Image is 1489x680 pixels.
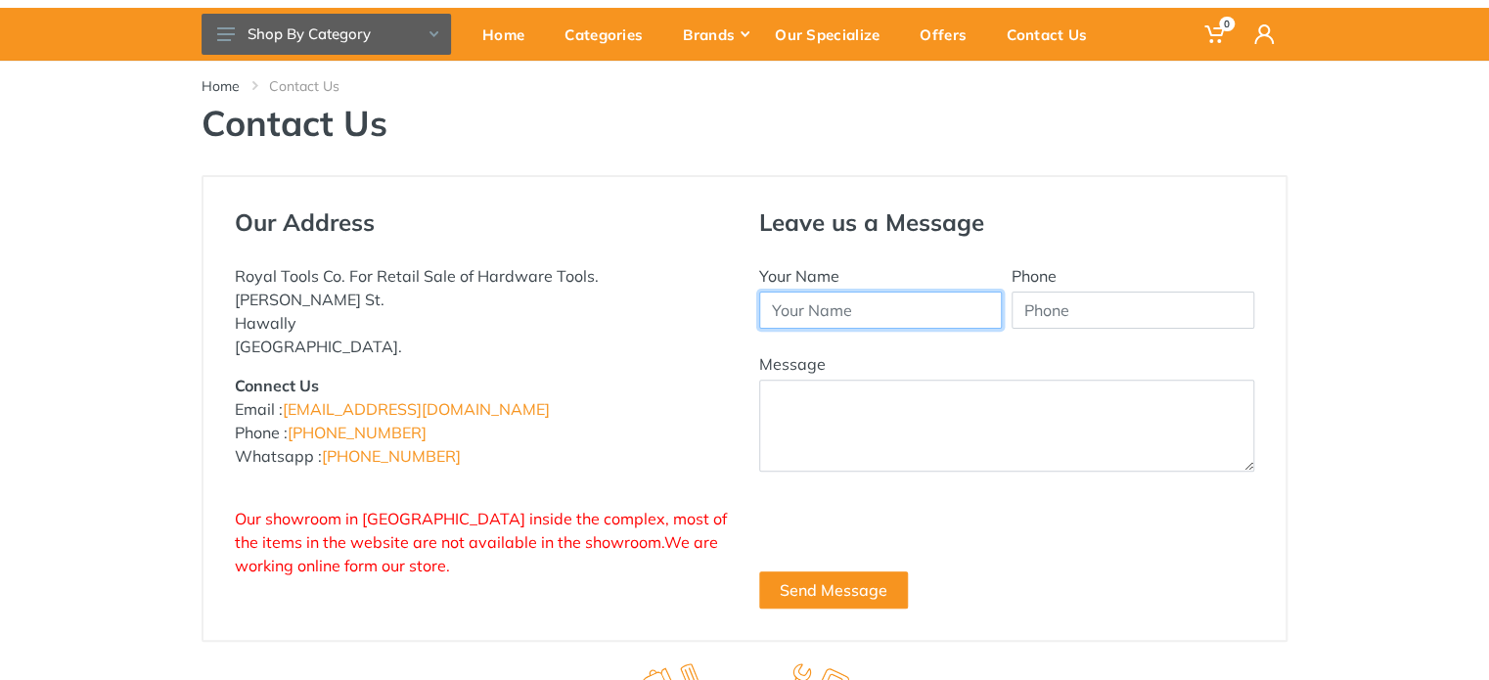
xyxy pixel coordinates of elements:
p: Royal Tools Co. For Retail Sale of Hardware Tools. [PERSON_NAME] St. Hawally [GEOGRAPHIC_DATA]. [235,264,730,358]
span: Our showroom in [GEOGRAPHIC_DATA] inside the complex, most of the items in the website are not av... [235,509,727,575]
h4: Our Address [235,208,730,237]
a: Home [202,76,240,96]
a: Categories [551,8,669,61]
a: [PHONE_NUMBER] [322,446,461,466]
h4: Leave us a Message [759,208,1254,237]
label: Phone [1012,264,1057,288]
div: Home [469,14,551,55]
iframe: reCAPTCHA [759,495,1057,571]
h1: Contact Us [202,102,1287,144]
a: [EMAIL_ADDRESS][DOMAIN_NAME] [283,399,550,419]
nav: breadcrumb [202,76,1287,96]
input: Phone [1012,292,1254,329]
a: Contact Us [993,8,1113,61]
div: Brands [669,14,761,55]
label: Your Name [759,264,839,288]
div: Contact Us [993,14,1113,55]
strong: Connect Us [235,376,319,395]
span: 0 [1219,17,1235,31]
input: Your Name [759,292,1002,329]
div: Our Specialize [761,14,906,55]
button: Send Message [759,571,908,609]
a: Our Specialize [761,8,906,61]
div: Offers [906,14,993,55]
p: Email : Phone : Whatsapp : [235,374,730,468]
a: Offers [906,8,993,61]
a: [PHONE_NUMBER] [288,423,427,442]
a: 0 [1191,8,1241,61]
li: Contact Us [269,76,369,96]
button: Shop By Category [202,14,451,55]
label: Message [759,352,826,376]
div: Categories [551,14,669,55]
a: Home [469,8,551,61]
